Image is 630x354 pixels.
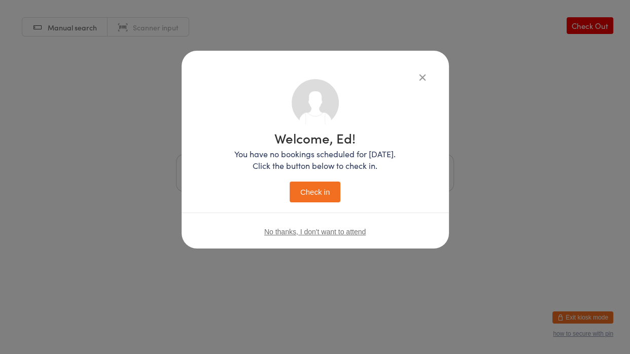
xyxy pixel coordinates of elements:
[290,182,340,202] button: Check in
[234,131,396,145] h1: Welcome, Ed!
[234,148,396,171] p: You have no bookings scheduled for [DATE]. Click the button below to check in.
[264,228,366,236] button: No thanks, I don't want to attend
[292,79,339,126] img: no_photo.png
